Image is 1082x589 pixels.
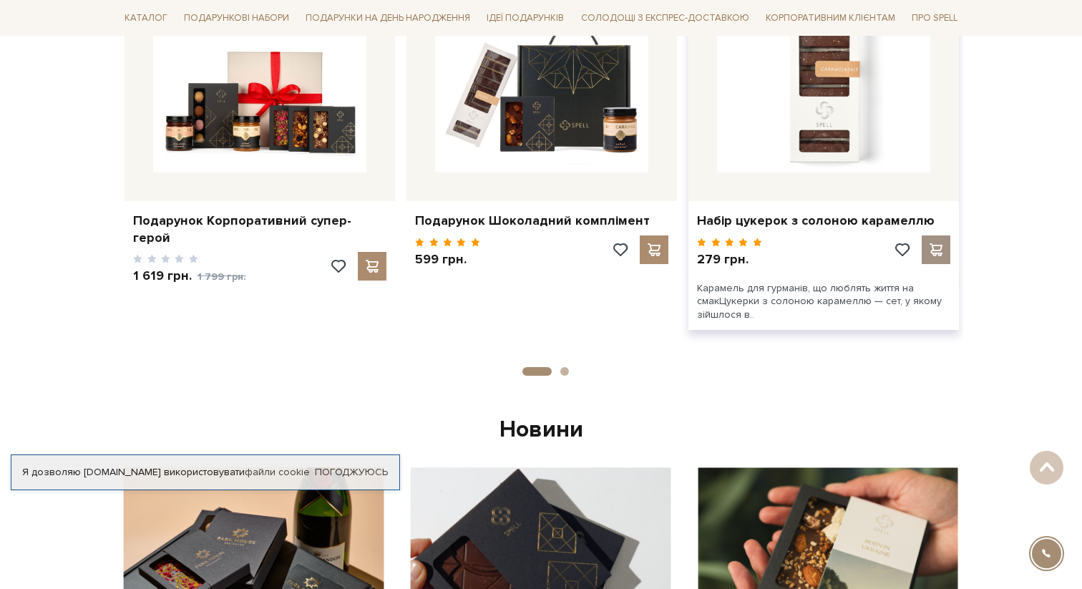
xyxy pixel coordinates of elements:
[697,251,762,268] p: 279 грн.
[300,7,476,29] a: Подарунки на День народження
[178,7,295,29] a: Подарункові набори
[119,415,963,445] div: Новини
[906,7,963,29] a: Про Spell
[133,213,386,246] a: Подарунок Корпоративний супер-герой
[415,251,480,268] p: 599 грн.
[315,466,388,479] a: Погоджуюсь
[415,213,668,229] a: Подарунок Шоколадний комплімент
[11,466,399,479] div: Я дозволяю [DOMAIN_NAME] використовувати
[119,7,173,29] a: Каталог
[245,466,310,478] a: файли cookie
[697,213,950,229] a: Набір цукерок з солоною карамеллю
[575,6,755,30] a: Солодощі з експрес-доставкою
[688,273,959,330] div: Карамель для гурманів, що люблять життя на смакЦукерки з солоною карамеллю — сет, у якому зійшлос...
[198,271,246,283] span: 1 799 грн.
[133,268,246,285] p: 1 619 грн.
[760,7,901,29] a: Корпоративним клієнтам
[560,367,569,376] button: 2 of 2
[522,367,552,376] button: 1 of 2
[481,7,570,29] a: Ідеї подарунків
